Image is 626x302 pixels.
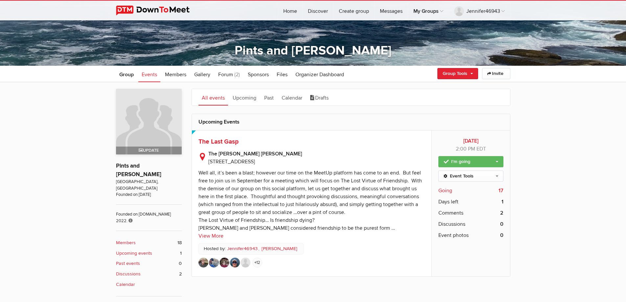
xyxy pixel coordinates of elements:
[248,71,269,78] span: Sponsors
[116,239,136,246] b: Members
[500,209,503,217] b: 2
[142,71,157,78] span: Events
[456,146,475,152] span: 2:00 PM
[165,71,186,78] span: Members
[261,89,277,105] a: Past
[116,6,200,15] img: DownToMeet
[116,260,182,267] a: Past events 0
[116,281,182,288] a: Calendar
[252,258,262,267] a: +12
[191,66,214,82] a: Gallery
[438,220,465,228] span: Discussions
[438,156,503,167] a: I'm going
[116,204,182,224] span: Founded on [DOMAIN_NAME] 2022.
[235,43,391,58] a: Pints and [PERSON_NAME]
[482,68,510,79] a: Invite
[198,89,228,105] a: All events
[116,270,141,278] b: Discussions
[209,258,219,267] img: Jasonb3
[208,158,255,165] span: [STREET_ADDRESS]
[278,1,302,20] a: Home
[198,258,208,267] img: PauljoanneCharbonneau
[180,250,182,257] span: 1
[116,239,182,246] a: Members 18
[215,66,243,82] a: Forum (2)
[116,270,182,278] a: Discussions 2
[220,258,229,267] img: Paulanomial
[116,281,135,288] b: Calendar
[227,245,259,252] a: Jennifer46943
[162,66,190,82] a: Members
[116,89,182,154] a: Update
[198,114,503,130] h2: Upcoming Events
[116,250,152,257] b: Upcoming events
[408,1,449,20] a: My Groups
[437,68,478,79] a: Group Tools
[438,231,469,239] span: Event photos
[241,258,250,267] img: Silverbob
[334,1,374,20] a: Create group
[438,171,503,182] a: Event Tools
[303,1,333,20] a: Discover
[500,220,503,228] b: 0
[273,66,291,82] a: Files
[438,209,463,217] span: Comments
[375,1,408,20] a: Messages
[218,71,233,78] span: Forum
[438,198,458,206] span: Days left
[234,71,240,78] span: (2)
[292,66,347,82] a: Organizer Dashboard
[139,148,159,153] span: Update
[177,239,182,246] span: 18
[179,270,182,278] span: 2
[476,146,486,152] span: America/Toronto
[116,66,137,82] a: Group
[116,260,140,267] b: Past events
[307,89,332,105] a: Drafts
[500,231,503,239] b: 0
[179,260,182,267] span: 0
[198,138,239,146] a: The Last Gasp
[449,1,510,20] a: Jennifer46943
[262,245,297,252] a: [PERSON_NAME]
[438,137,503,145] b: [DATE]
[244,66,272,82] a: Sponsors
[230,258,240,267] img: Mistersauga43490
[116,179,182,192] span: [GEOGRAPHIC_DATA], [GEOGRAPHIC_DATA]
[501,198,503,206] b: 1
[138,66,160,82] a: Events
[198,170,422,231] div: Well all, it’s been a blast; however our time on the MeetUp platform has come to an end. But feel...
[116,192,182,198] span: Founded on [DATE]
[116,250,182,257] a: Upcoming events 1
[116,89,182,154] img: Pints and Peterson
[198,232,223,240] a: View More
[498,187,503,195] b: 17
[277,71,288,78] span: Files
[295,71,344,78] span: Organizer Dashboard
[278,89,306,105] a: Calendar
[119,71,134,78] span: Group
[208,150,425,158] b: The [PERSON_NAME] [PERSON_NAME]
[438,187,452,195] span: Going
[198,243,304,254] p: Hosted by:
[229,89,260,105] a: Upcoming
[116,162,161,178] a: Pints and [PERSON_NAME]
[194,71,210,78] span: Gallery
